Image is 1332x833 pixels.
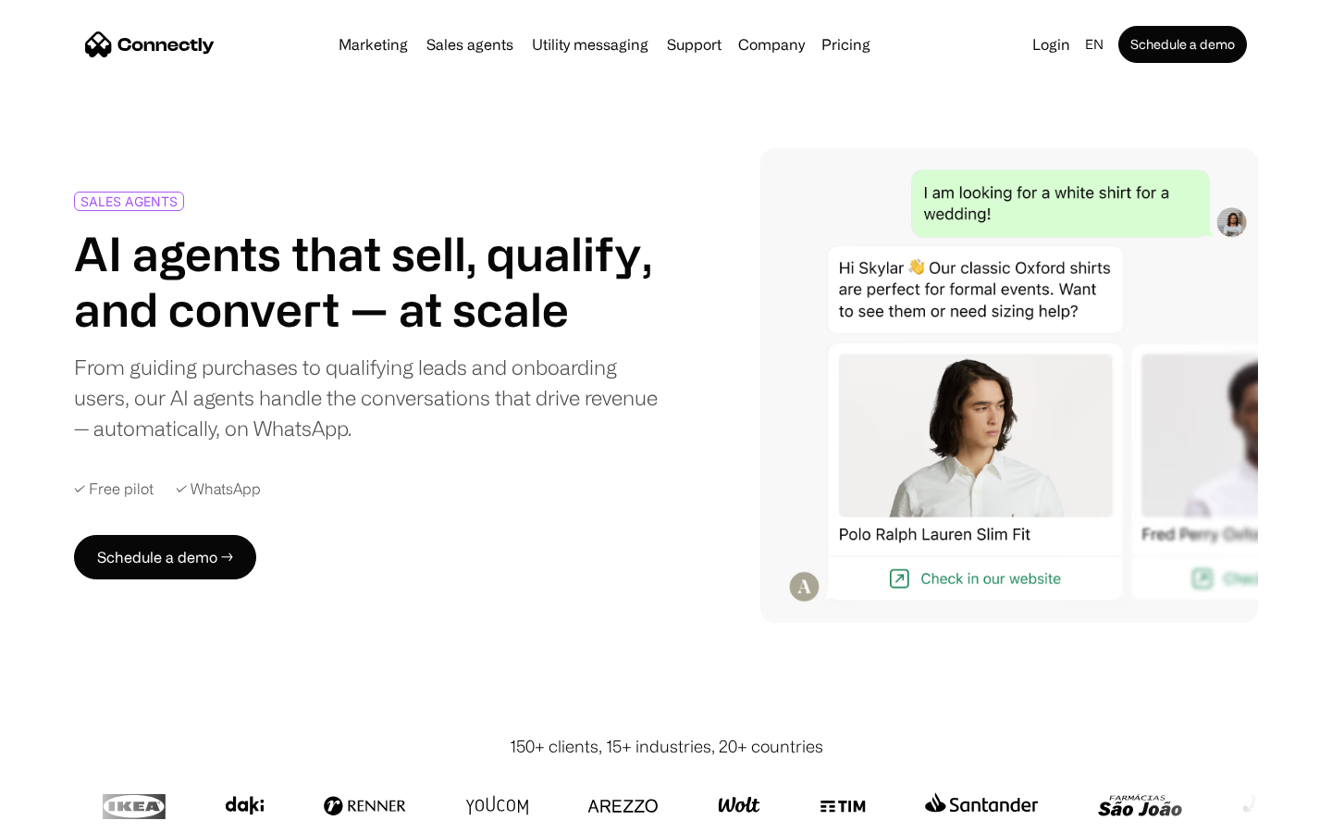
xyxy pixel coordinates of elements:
[524,37,656,52] a: Utility messaging
[80,194,178,208] div: SALES AGENTS
[74,226,659,337] h1: AI agents that sell, qualify, and convert — at scale
[1078,31,1115,57] div: en
[660,37,729,52] a: Support
[1025,31,1078,57] a: Login
[738,31,805,57] div: Company
[419,37,521,52] a: Sales agents
[510,734,823,759] div: 150+ clients, 15+ industries, 20+ countries
[37,801,111,827] ul: Language list
[176,480,261,498] div: ✓ WhatsApp
[814,37,878,52] a: Pricing
[18,799,111,827] aside: Language selected: English
[74,352,659,443] div: From guiding purchases to qualifying leads and onboarding users, our AI agents handle the convers...
[85,31,215,58] a: home
[1118,26,1247,63] a: Schedule a demo
[74,535,256,579] a: Schedule a demo →
[733,31,810,57] div: Company
[331,37,415,52] a: Marketing
[74,480,154,498] div: ✓ Free pilot
[1085,31,1104,57] div: en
